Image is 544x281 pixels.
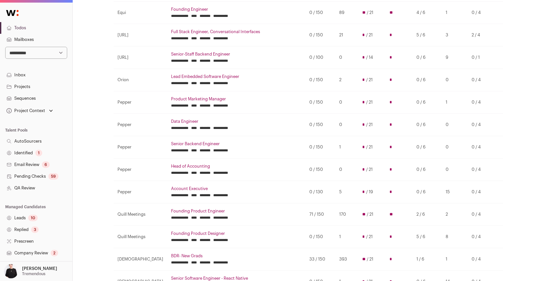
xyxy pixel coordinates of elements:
a: Product Marketing Manager [171,96,302,102]
button: Open dropdown [5,106,54,115]
td: 0 / 6 [413,181,442,203]
td: 0 [442,114,468,136]
td: 0 / 6 [413,46,442,69]
td: 0 / 150 [305,69,335,91]
span: / 21 [366,100,373,105]
span: / 21 [367,212,373,217]
td: 0 / 4 [468,2,495,24]
td: 9 [442,46,468,69]
td: Pepper [114,136,167,159]
td: 15 [442,181,468,203]
span: / 21 [366,234,373,239]
td: 71 / 150 [305,203,335,226]
td: 170 [335,203,359,226]
td: 0 / 150 [305,226,335,248]
img: Wellfound [3,6,22,19]
td: 0 / 150 [305,2,335,24]
td: 0 / 4 [468,136,495,159]
a: Senior-Staff Backend Engineer [171,52,302,57]
td: 0 / 6 [413,136,442,159]
td: 0 / 6 [413,159,442,181]
td: 4 / 6 [413,2,442,24]
td: [URL] [114,46,167,69]
td: 0 [335,46,359,69]
td: 0 / 6 [413,114,442,136]
td: 0 [335,159,359,181]
p: Tremendous [22,271,45,276]
td: 8 [442,226,468,248]
td: 0 / 150 [305,114,335,136]
td: [DEMOGRAPHIC_DATA] [114,248,167,271]
button: Open dropdown [3,264,58,278]
p: [PERSON_NAME] [22,266,57,271]
td: Pepper [114,91,167,114]
td: 89 [335,2,359,24]
span: / 21 [367,10,373,15]
td: 0 / 4 [468,69,495,91]
td: 0 / 4 [468,226,495,248]
td: Orion [114,69,167,91]
div: Project Context [5,108,45,113]
td: 0 [335,91,359,114]
span: / 21 [366,122,373,127]
a: Head of Accounting [171,164,302,169]
td: 0 / 4 [468,248,495,271]
span: / 19 [366,189,373,195]
td: Quill Meetings [114,226,167,248]
div: 6 [42,161,50,168]
td: 2 [442,203,468,226]
div: 2 [51,250,58,256]
td: 0 / 150 [305,159,335,181]
td: 5 [335,181,359,203]
span: / 21 [366,145,373,150]
td: 1 [442,91,468,114]
td: 33 / 150 [305,248,335,271]
div: 10 [28,215,38,221]
a: Data Engineer [171,119,302,124]
td: 5 / 6 [413,24,442,46]
td: 393 [335,248,359,271]
td: 5 / 6 [413,226,442,248]
a: Account Executive [171,186,302,191]
span: / 21 [366,77,373,83]
td: 0 / 4 [468,114,495,136]
a: Senior Backend Engineer [171,141,302,147]
td: 0 / 4 [468,91,495,114]
td: 0 / 150 [305,24,335,46]
td: 0 / 6 [413,69,442,91]
td: 0 / 4 [468,203,495,226]
td: 0 / 4 [468,159,495,181]
td: 0 [335,114,359,136]
td: 0 / 1 [468,46,495,69]
a: Founding Product Designer [171,231,302,236]
td: 0 [442,159,468,181]
td: 2 [335,69,359,91]
span: / 21 [367,257,373,262]
a: Senior Software Engineer - React Native [171,276,302,281]
a: Lead Embedded Software Engineer [171,74,302,79]
td: Pepper [114,159,167,181]
span: / 14 [366,55,373,60]
a: BDR- New Grads [171,253,302,259]
td: Equi [114,2,167,24]
td: 1 [335,226,359,248]
td: 1 [442,2,468,24]
td: 1 [442,248,468,271]
a: Founding Product Engineer [171,209,302,214]
div: 3 [31,226,39,233]
td: Quill Meetings [114,203,167,226]
a: Founding Engineer [171,7,302,12]
img: 9240684-medium_jpg [4,264,18,278]
td: Pepper [114,181,167,203]
td: [URL] [114,24,167,46]
td: 0 / 100 [305,46,335,69]
td: 0 / 150 [305,136,335,159]
td: 2 / 6 [413,203,442,226]
td: 0 / 4 [468,181,495,203]
div: 1 [35,150,42,156]
span: / 21 [366,167,373,172]
td: Pepper [114,114,167,136]
td: 2 / 4 [468,24,495,46]
td: 0 / 150 [305,91,335,114]
td: 0 / 130 [305,181,335,203]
